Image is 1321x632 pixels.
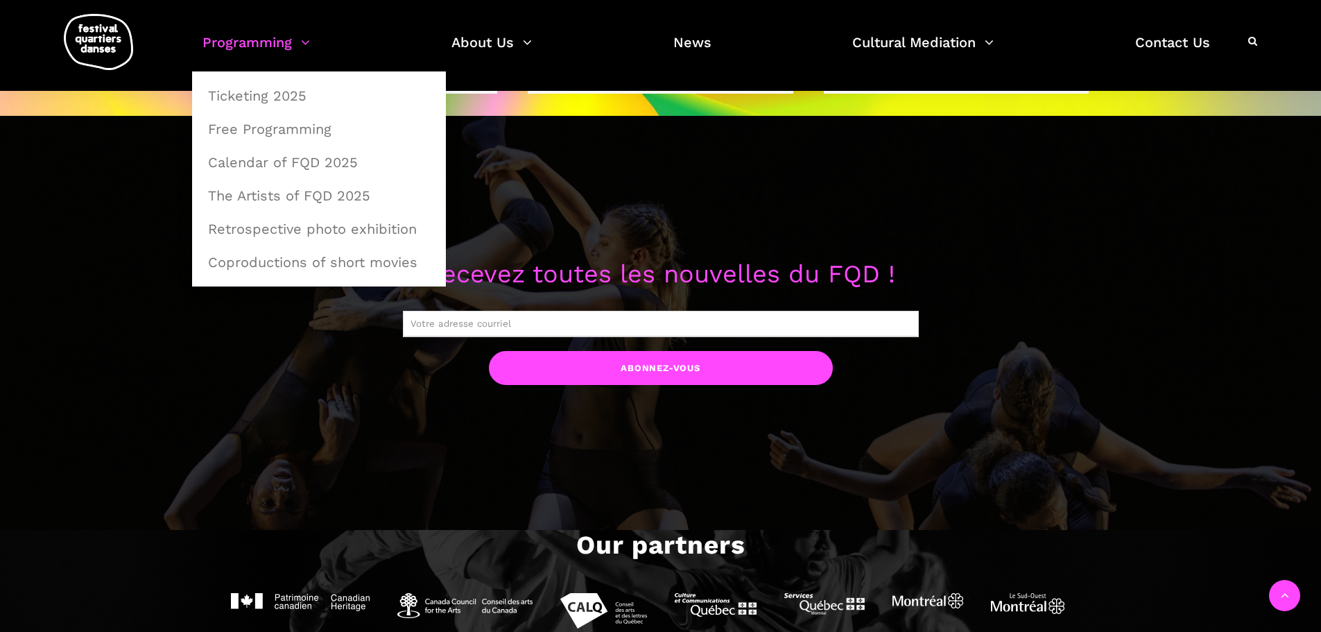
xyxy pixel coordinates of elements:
[673,31,711,71] a: News
[560,593,647,629] img: CALQ
[200,180,438,212] a: The Artists of FQD 2025
[784,593,865,615] img: Services Québec
[231,593,370,611] img: Patrimoine Canadien
[576,530,745,565] h3: Our partners
[202,31,310,71] a: Programming
[675,593,757,617] img: MCCQ
[991,593,1064,614] img: Sud Ouest Montréal
[892,593,963,608] img: Ville de Montréal
[200,146,438,178] a: Calendar of FQD 2025
[397,593,533,618] img: Conseil des arts Canada
[403,311,919,337] input: Votre adresse courriel
[200,213,438,245] a: Retrospective photo exhibition
[489,351,833,385] input: Abonnez-vous
[64,14,133,70] img: logo-fqd-med
[200,113,438,145] a: Free Programming
[231,255,1091,295] p: Recevez toutes les nouvelles du FQD !
[451,31,532,71] a: About Us
[200,246,438,278] a: Coproductions of short movies
[1135,31,1210,71] a: Contact Us
[200,80,438,112] a: Ticketing 2025
[852,31,994,71] a: Cultural Mediation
